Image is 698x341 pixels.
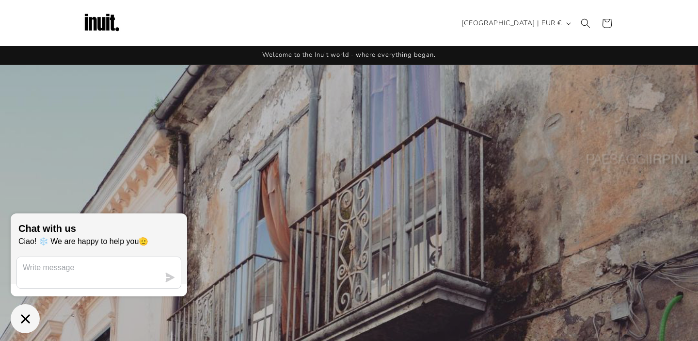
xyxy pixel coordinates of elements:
span: Welcome to the Inuit world - where everything began. [262,50,436,59]
button: [GEOGRAPHIC_DATA] | EUR € [456,14,575,32]
span: [GEOGRAPHIC_DATA] | EUR € [461,18,562,28]
inbox-online-store-chat: Shopify online store chat [8,213,190,333]
summary: Search [575,13,596,34]
img: Inuit Logo [82,4,121,43]
div: Announcement [82,46,616,65]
